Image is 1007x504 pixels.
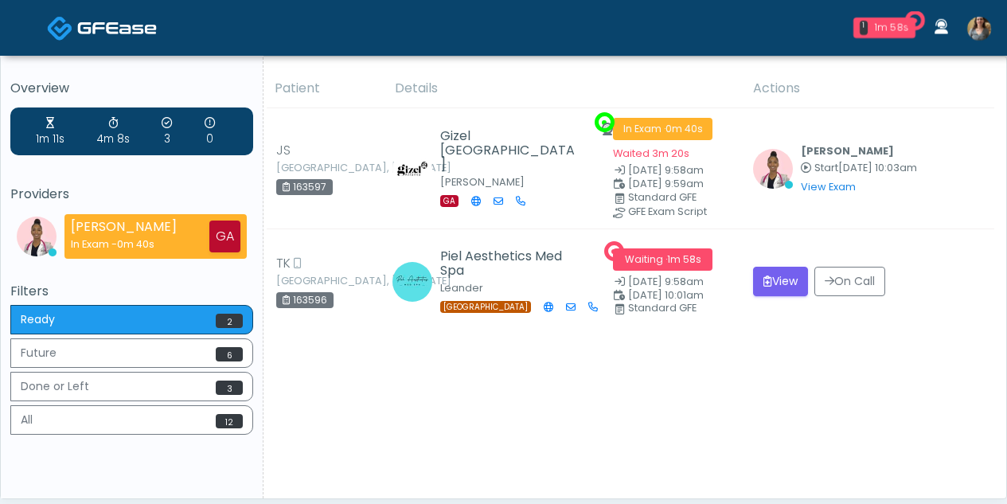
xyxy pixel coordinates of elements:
button: View [753,267,808,296]
h5: Piel Aesthetics Med Spa [440,249,580,278]
a: Docovia [47,2,157,53]
h5: Filters [10,284,253,299]
div: 1m 11s [36,115,64,147]
a: 1 1m 58s [844,11,925,45]
img: Dora Bojorquez [392,262,432,302]
span: [DATE] 10:01am [628,288,704,302]
small: [GEOGRAPHIC_DATA], [US_STATE] [276,276,364,286]
span: [GEOGRAPHIC_DATA] [440,301,531,313]
span: 2 [216,314,243,328]
button: Ready2 [10,305,253,334]
span: [DATE] 10:03am [838,161,917,174]
button: All12 [10,405,253,435]
div: Basic example [10,305,253,439]
span: 3 [216,381,243,395]
div: 163596 [276,292,334,308]
img: Janaira Villalobos [753,149,793,189]
small: Date Created [613,277,734,287]
small: [GEOGRAPHIC_DATA], [US_STATE] [276,163,364,173]
div: Standard GFE [628,303,749,313]
span: [DATE] 9:58am [628,163,704,177]
span: In Exam · [613,118,712,140]
span: [DATE] 9:59am [628,177,704,190]
span: [DATE] 9:58am [628,275,704,288]
button: On Call [814,267,885,296]
span: 0m 40s [665,122,703,135]
span: 1m 58s [667,252,701,266]
div: 3 [162,115,172,147]
span: JS [276,141,291,160]
div: 163597 [276,179,333,195]
button: Future6 [10,338,253,368]
span: Waiting · [613,248,712,271]
span: TK [276,254,291,273]
img: Docovia [47,15,73,41]
th: Details [385,69,744,108]
small: Waited 3m 20s [613,147,689,160]
th: Patient [265,69,385,108]
div: 1 [860,21,868,35]
h5: Providers [10,187,253,201]
span: 6 [216,347,243,361]
button: Done or Left3 [10,372,253,401]
h5: Overview [10,81,253,96]
small: Date Created [613,166,734,176]
small: Scheduled Time [613,291,734,301]
div: Standard GFE [628,193,749,202]
div: GA [209,221,240,252]
a: View Exam [801,180,856,193]
img: Docovia [77,20,157,36]
img: Carissa Kelly [967,17,991,41]
div: 1m 58s [874,21,909,35]
div: 0 [205,115,215,147]
div: GFE Exam Script [628,207,749,217]
div: In Exam - [71,236,177,252]
strong: [PERSON_NAME] [71,217,177,236]
img: Janaira Villalobos [17,217,57,256]
span: 0m 40s [117,237,154,251]
small: Started at [801,163,917,174]
h5: Gizel [GEOGRAPHIC_DATA] [440,129,580,172]
div: 4m 8s [97,115,130,147]
small: Scheduled Time [613,179,734,189]
small: Leander [440,281,483,295]
span: GA [440,195,459,207]
span: 12 [216,414,243,428]
b: [PERSON_NAME] [801,144,894,158]
img: Folasade Williams [392,149,432,189]
th: Actions [744,69,994,108]
small: [PERSON_NAME] [440,175,525,189]
span: Start [814,161,838,174]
